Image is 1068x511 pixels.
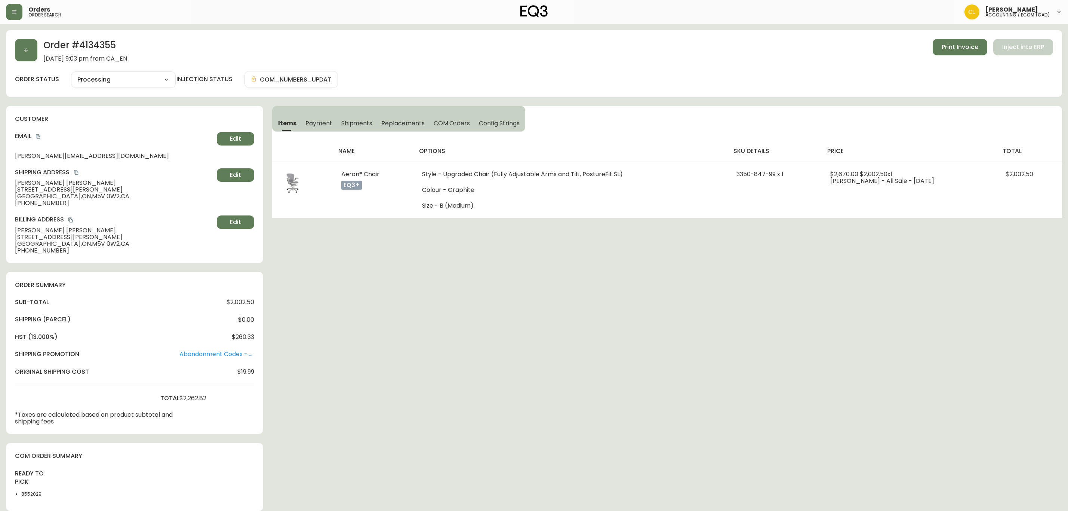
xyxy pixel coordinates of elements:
span: [PERSON_NAME][EMAIL_ADDRESS][DOMAIN_NAME] [15,153,214,159]
p: *Taxes are calculated based on product subtotal and shipping fees [15,411,179,425]
span: Print Invoice [942,43,978,51]
h4: price [827,147,991,155]
span: $260.33 [232,334,254,340]
h2: Order # 4134355 [43,39,127,55]
span: Config Strings [479,119,519,127]
h4: Shipping ( Parcel ) [15,315,71,324]
img: logo [520,5,548,17]
span: $0.00 [238,316,254,323]
li: 8552029 [21,491,56,498]
h4: ready to pick [15,469,56,486]
span: 3350-847-99 x 1 [736,170,784,178]
button: Edit [217,168,254,182]
h4: hst (13.000%) [15,333,58,341]
span: [PHONE_NUMBER] [15,200,214,206]
span: [PHONE_NUMBER] [15,247,214,254]
span: [GEOGRAPHIC_DATA] , ON , M5V 0W2 , CA [15,241,214,247]
button: Edit [217,132,254,146]
span: Aeron® Chair [341,170,379,178]
button: copy [73,169,80,176]
span: [GEOGRAPHIC_DATA] , ON , M5V 0W2 , CA [15,193,214,200]
button: Print Invoice [933,39,987,55]
span: $2,002.50 x 1 [860,170,892,178]
img: c8a50d9e0e2261a29cae8bb82ebd33d8 [964,4,979,19]
h4: shipping promotion [15,350,79,358]
label: order status [15,75,59,83]
span: $2,002.50 [227,299,254,306]
h4: options [419,147,721,155]
span: Orders [28,7,50,13]
span: $2,002.50 [1006,170,1033,178]
h4: original shipping cost [15,368,89,376]
li: Style - Upgraded Chair (Fully Adjustable Arms and Tilt, PostureFit SL) [422,171,718,178]
span: Edit [230,135,241,143]
span: $2,262.82 [179,395,206,402]
span: Edit [230,218,241,226]
h5: order search [28,13,61,17]
span: Edit [230,171,241,179]
span: $2,670.00 [830,170,858,178]
h4: Email [15,132,214,140]
span: Shipments [341,119,373,127]
span: [STREET_ADDRESS][PERSON_NAME] [15,234,214,241]
span: Payment [305,119,332,127]
h4: com order summary [15,452,254,460]
h4: sub-total [15,298,49,306]
span: Replacements [381,119,424,127]
span: COM Orders [434,119,470,127]
span: $19.99 [237,368,254,375]
p: eq3+ [341,181,362,190]
img: 0822fe5a-213f-45c7-b14c-cef6ebddc79fOptional[Aeron-2023-LPs_0005_850-00.jpg].jpg [281,171,305,195]
h4: order summary [15,281,254,289]
button: copy [34,133,42,140]
span: [STREET_ADDRESS][PERSON_NAME] [15,186,214,193]
button: Edit [217,215,254,229]
h4: total [160,394,179,403]
span: Items [278,119,296,127]
span: [PERSON_NAME] [985,7,1038,13]
h4: total [1003,147,1056,155]
li: Size - B (Medium) [422,202,718,209]
h4: Billing Address [15,215,214,224]
h4: name [338,147,407,155]
h4: injection status [176,75,233,83]
h4: customer [15,115,254,123]
span: [PERSON_NAME] [PERSON_NAME] [15,227,214,234]
button: copy [67,216,74,224]
span: [PERSON_NAME] [PERSON_NAME] [15,180,214,186]
h4: Shipping Address [15,168,214,177]
a: Abandonment Codes - Free Shipping [179,351,254,358]
li: Colour - Graphite [422,187,718,193]
h4: sku details [733,147,815,155]
h5: accounting / ecom (cad) [985,13,1050,17]
span: [PERSON_NAME] - All Sale - [DATE] [830,177,934,185]
span: [DATE] 9:03 pm from CA_EN [43,55,127,62]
